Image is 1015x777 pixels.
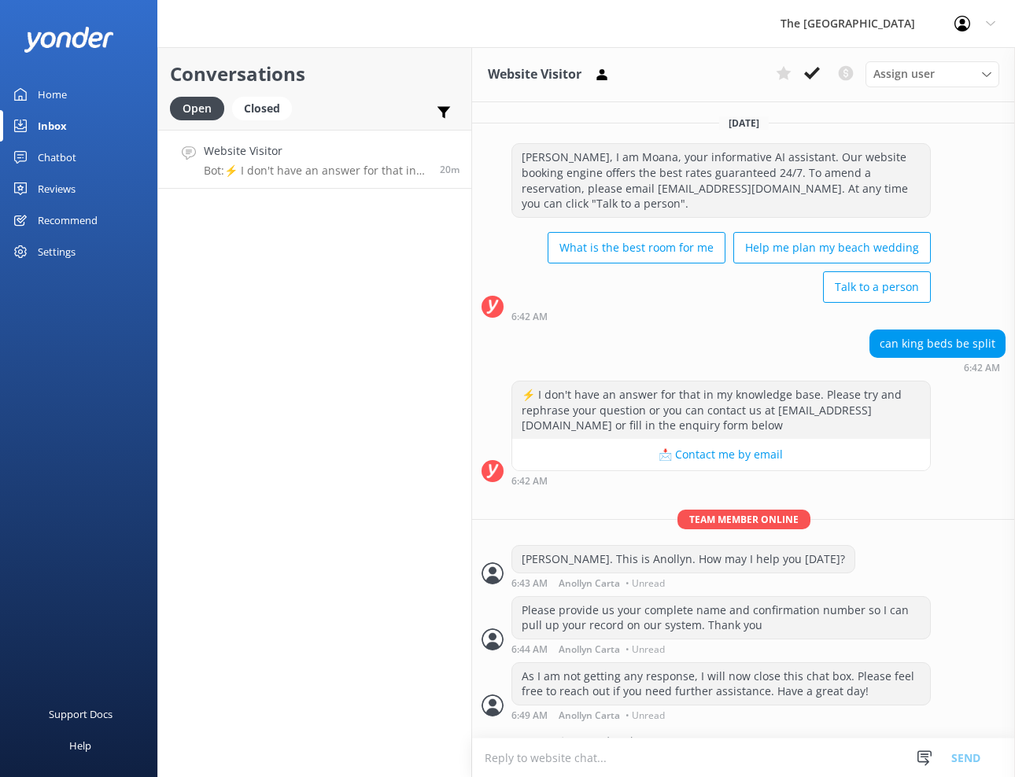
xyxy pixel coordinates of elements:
[440,163,460,176] span: Sep 21 2025 08:42am (UTC -10:00) Pacific/Honolulu
[511,643,931,654] div: Sep 21 2025 08:44am (UTC -10:00) Pacific/Honolulu
[38,204,98,236] div: Recommend
[511,711,548,720] strong: 6:49 AM
[626,645,665,654] span: • Unread
[232,99,300,116] a: Closed
[38,142,76,173] div: Chatbot
[548,232,725,263] button: What is the best room for me
[24,27,114,53] img: yonder-white-logo.png
[512,381,930,439] div: ⚡ I don't have an answer for that in my knowledge base. Please try and rephrase your question or ...
[511,311,931,322] div: Sep 21 2025 08:42am (UTC -10:00) Pacific/Honolulu
[559,645,620,654] span: Anollyn Carta
[512,439,930,470] button: 📩 Contact me by email
[512,597,930,639] div: Please provide us your complete name and confirmation number so I can pull up your record on our ...
[69,730,91,761] div: Help
[626,711,665,720] span: • Unread
[823,271,931,303] button: Talk to a person
[170,59,460,89] h2: Conversations
[38,173,76,204] div: Reviews
[677,510,810,529] span: Team member online
[511,475,931,486] div: Sep 21 2025 08:42am (UTC -10:00) Pacific/Honolulu
[512,144,930,216] div: [PERSON_NAME], I am Moana, your informative AI assistant. Our website booking engine offers the b...
[49,698,113,730] div: Support Docs
[511,645,548,654] strong: 6:44 AM
[511,577,855,588] div: Sep 21 2025 08:43am (UTC -10:00) Pacific/Honolulu
[488,64,581,85] h3: Website Visitor
[870,330,1005,357] div: can king beds be split
[38,79,67,110] div: Home
[232,97,292,120] div: Closed
[512,663,930,705] div: As I am not getting any response, I will now close this chat box. Please feel free to reach out i...
[170,97,224,120] div: Open
[511,709,931,720] div: Sep 21 2025 08:49am (UTC -10:00) Pacific/Honolulu
[873,65,935,83] span: Assign user
[626,579,665,588] span: • Unread
[733,232,931,263] button: Help me plan my beach wedding
[511,579,548,588] strong: 6:43 AM
[869,362,1006,373] div: Sep 21 2025 08:42am (UTC -10:00) Pacific/Honolulu
[38,110,67,142] div: Inbox
[170,99,232,116] a: Open
[38,236,76,267] div: Settings
[719,116,769,130] span: [DATE]
[204,164,428,178] p: Bot: ⚡ I don't have an answer for that in my knowledge base. Please try and rephrase your questio...
[559,579,620,588] span: Anollyn Carta
[511,312,548,322] strong: 6:42 AM
[204,142,428,160] h4: Website Visitor
[512,546,854,573] div: [PERSON_NAME]. This is Anollyn. How may I help you [DATE]?
[559,711,620,720] span: Anollyn Carta
[158,130,471,189] a: Website VisitorBot:⚡ I don't have an answer for that in my knowledge base. Please try and rephras...
[511,477,548,486] strong: 6:42 AM
[482,728,1006,755] div: 2025-09-21T18:49:44.496
[511,728,1006,755] div: Conversation was closed.
[866,61,999,87] div: Assign User
[964,363,1000,373] strong: 6:42 AM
